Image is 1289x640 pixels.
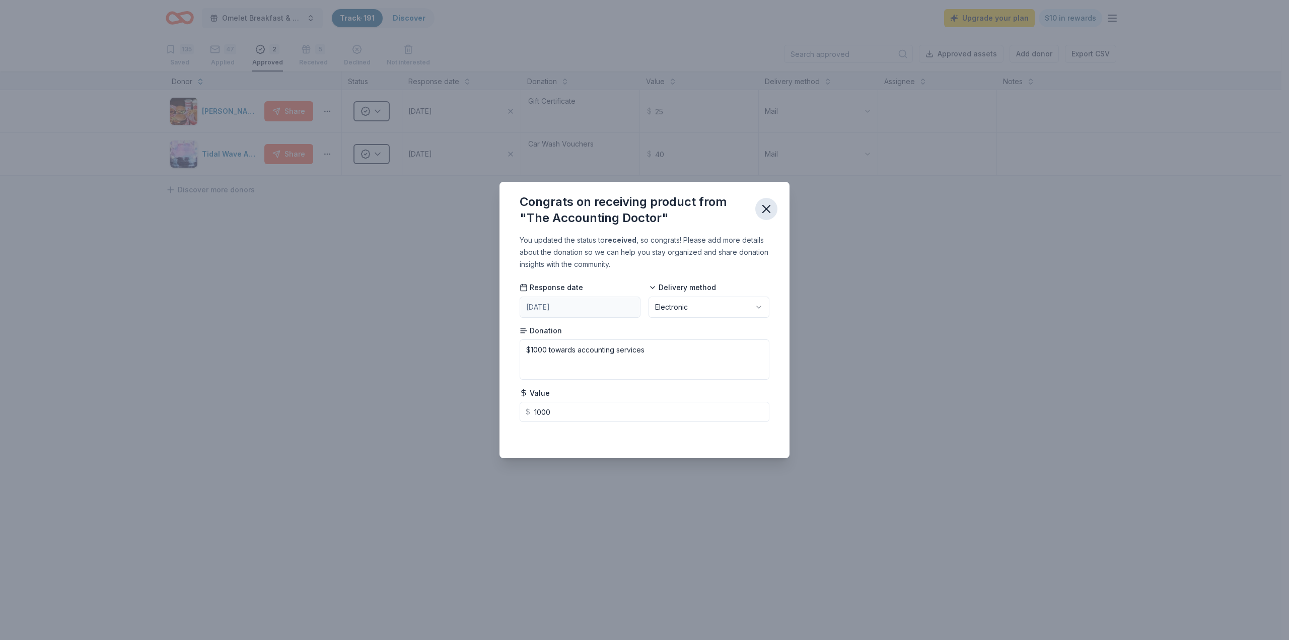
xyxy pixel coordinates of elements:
button: [DATE] [520,297,640,318]
div: You updated the status to , so congrats! Please add more details about the donation so we can hel... [520,234,769,270]
div: [DATE] [526,301,550,313]
span: Delivery method [649,282,716,293]
span: Donation [520,326,562,336]
textarea: $1000 towards accounting services [520,339,769,380]
span: Response date [520,282,583,293]
div: Congrats on receiving product from "The Accounting Doctor" [520,194,747,226]
b: received [605,236,636,244]
span: Value [520,388,550,398]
